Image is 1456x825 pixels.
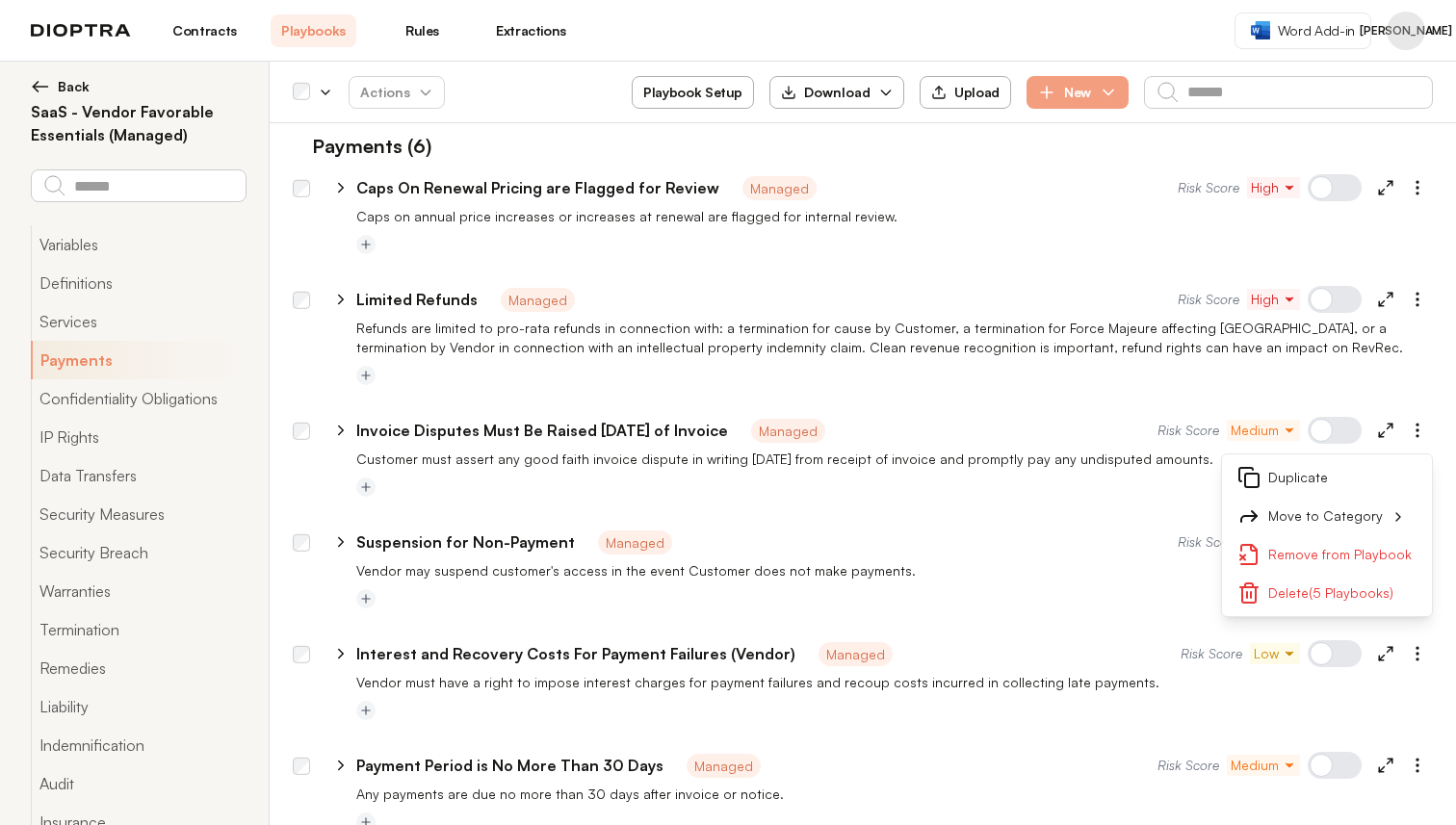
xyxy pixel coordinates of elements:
[379,14,465,47] a: Rules
[1251,290,1296,309] span: High
[356,235,376,254] button: Add tag
[162,14,247,47] a: Contracts
[31,456,246,495] button: Data Transfers
[1247,289,1300,310] button: High
[1222,497,1432,535] button: Move to Category
[356,419,728,442] p: Invoice Disputes Must Be Raised [DATE] of Invoice
[1222,535,1432,574] button: Remove from Playbook
[31,418,246,456] button: IP Rights
[293,132,431,161] h1: Payments (6)
[751,419,825,443] span: Managed
[1027,76,1129,109] button: New
[31,77,246,96] button: Back
[31,341,246,379] button: Payments
[1157,421,1219,440] span: Risk Score
[1251,178,1296,197] span: High
[31,610,246,649] button: Termination
[271,14,356,47] a: Playbooks
[31,302,246,341] button: Services
[345,75,449,110] span: Actions
[1231,421,1296,440] span: Medium
[356,450,1433,469] p: Customer must assert any good faith invoice dispute in writing [DATE] from receipt of invoice and...
[356,176,719,199] p: Caps On Renewal Pricing are Flagged for Review
[356,589,376,608] button: Add tag
[1387,12,1425,50] div: Jacques Arnoux
[1227,755,1300,776] button: Medium
[356,288,478,311] p: Limited Refunds
[356,366,376,385] button: Add tag
[742,176,817,200] span: Managed
[931,84,1000,101] div: Upload
[1278,21,1355,40] span: Word Add-in
[356,207,1433,226] p: Caps on annual price increases or increases at renewal are flagged for internal review.
[31,100,246,146] h2: SaaS - Vendor Favorable Essentials (Managed)
[31,77,50,96] img: left arrow
[1250,643,1300,664] button: Low
[356,530,575,554] p: Suspension for Non-Payment
[687,754,761,778] span: Managed
[293,84,310,101] div: Select all
[31,533,246,572] button: Security Breach
[1222,458,1432,497] button: Duplicate
[501,288,575,312] span: Managed
[1157,756,1219,775] span: Risk Score
[769,76,904,109] button: Download
[31,225,246,264] button: Variables
[31,687,246,726] button: Liability
[356,642,795,665] p: Interest and Recovery Costs For Payment Failures (Vendor)
[781,83,871,102] div: Download
[1235,13,1371,49] a: Word Add-in
[31,264,246,302] button: Definitions
[31,649,246,687] button: Remedies
[58,77,90,96] span: Back
[1181,644,1242,663] span: Risk Score
[356,561,1433,580] p: Vendor may suspend customer's access in the event Customer does not make payments.
[1227,420,1300,441] button: Medium
[1231,756,1296,775] span: Medium
[819,642,893,666] span: Managed
[1247,177,1300,198] button: High
[31,495,246,533] button: Security Measures
[1254,644,1296,663] span: Low
[356,785,1433,804] p: Any payments are due no more than 30 days after invoice or notice.
[1178,178,1239,197] span: Risk Score
[356,477,376,497] button: Add tag
[1178,290,1239,309] span: Risk Score
[31,764,246,803] button: Audit
[356,701,376,720] button: Add tag
[356,673,1433,692] p: Vendor must have a right to impose interest charges for payment failures and recoup costs incurre...
[31,726,246,764] button: Indemnification
[31,572,246,610] button: Warranties
[1222,574,1432,612] button: Delete(5 Playbooks)
[1387,12,1425,50] button: Profile menu
[349,76,445,109] button: Actions
[632,76,754,109] button: Playbook Setup
[356,754,663,777] p: Payment Period is No More Than 30 Days
[31,379,246,418] button: Confidentiality Obligations
[1178,532,1239,552] span: Risk Score
[488,14,574,47] a: Extractions
[356,319,1433,357] p: Refunds are limited to pro-rata refunds in connection with: a termination for cause by Customer, ...
[598,530,672,554] span: Managed
[1251,21,1270,39] img: word
[1360,23,1451,39] span: [PERSON_NAME]
[920,76,1011,109] button: Upload
[31,24,131,38] img: logo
